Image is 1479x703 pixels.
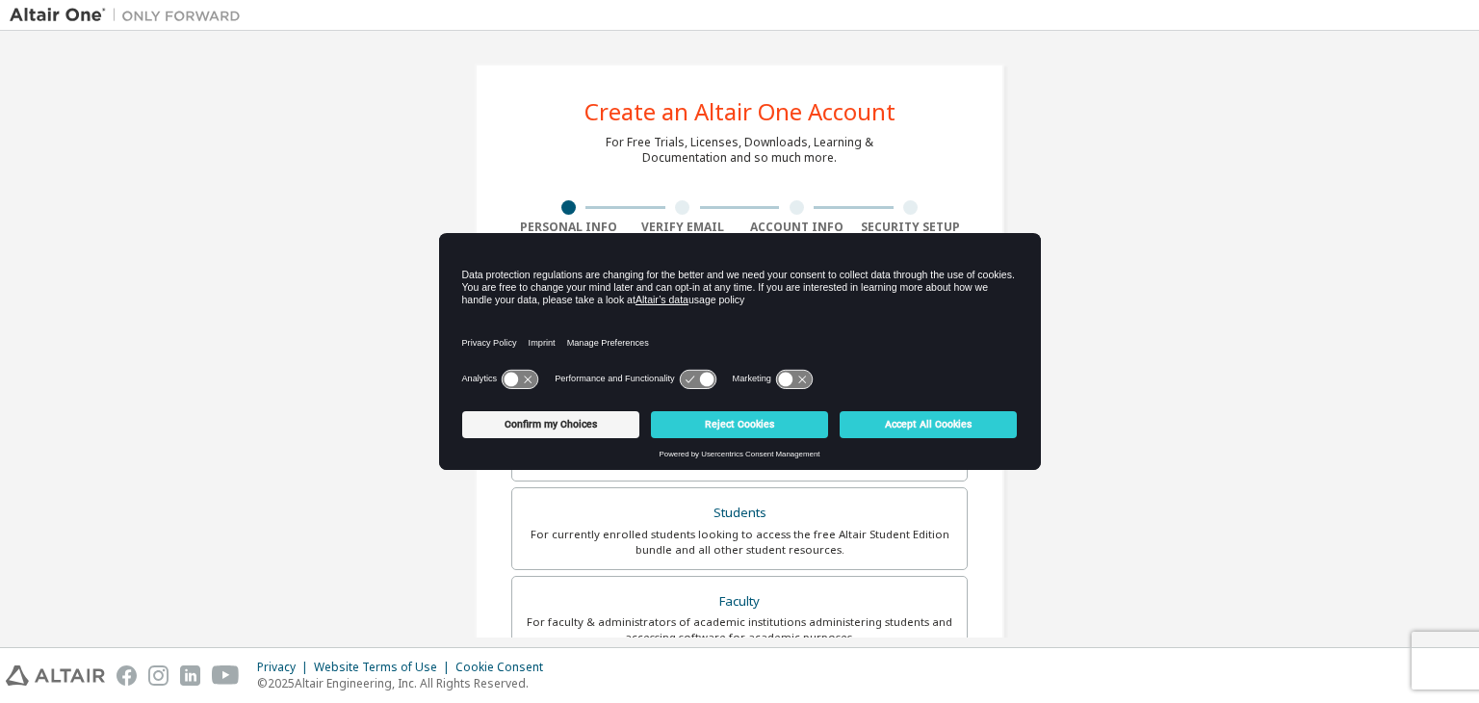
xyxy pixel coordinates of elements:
[455,660,555,675] div: Cookie Consent
[257,660,314,675] div: Privacy
[854,220,969,235] div: Security Setup
[626,220,740,235] div: Verify Email
[739,220,854,235] div: Account Info
[584,100,895,123] div: Create an Altair One Account
[6,665,105,686] img: altair_logo.svg
[524,527,955,558] div: For currently enrolled students looking to access the free Altair Student Edition bundle and all ...
[314,660,455,675] div: Website Terms of Use
[524,500,955,527] div: Students
[511,220,626,235] div: Personal Info
[606,135,873,166] div: For Free Trials, Licenses, Downloads, Learning & Documentation and so much more.
[180,665,200,686] img: linkedin.svg
[257,675,555,691] p: © 2025 Altair Engineering, Inc. All Rights Reserved.
[117,665,137,686] img: facebook.svg
[148,665,169,686] img: instagram.svg
[10,6,250,25] img: Altair One
[524,588,955,615] div: Faculty
[212,665,240,686] img: youtube.svg
[524,614,955,645] div: For faculty & administrators of academic institutions administering students and accessing softwa...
